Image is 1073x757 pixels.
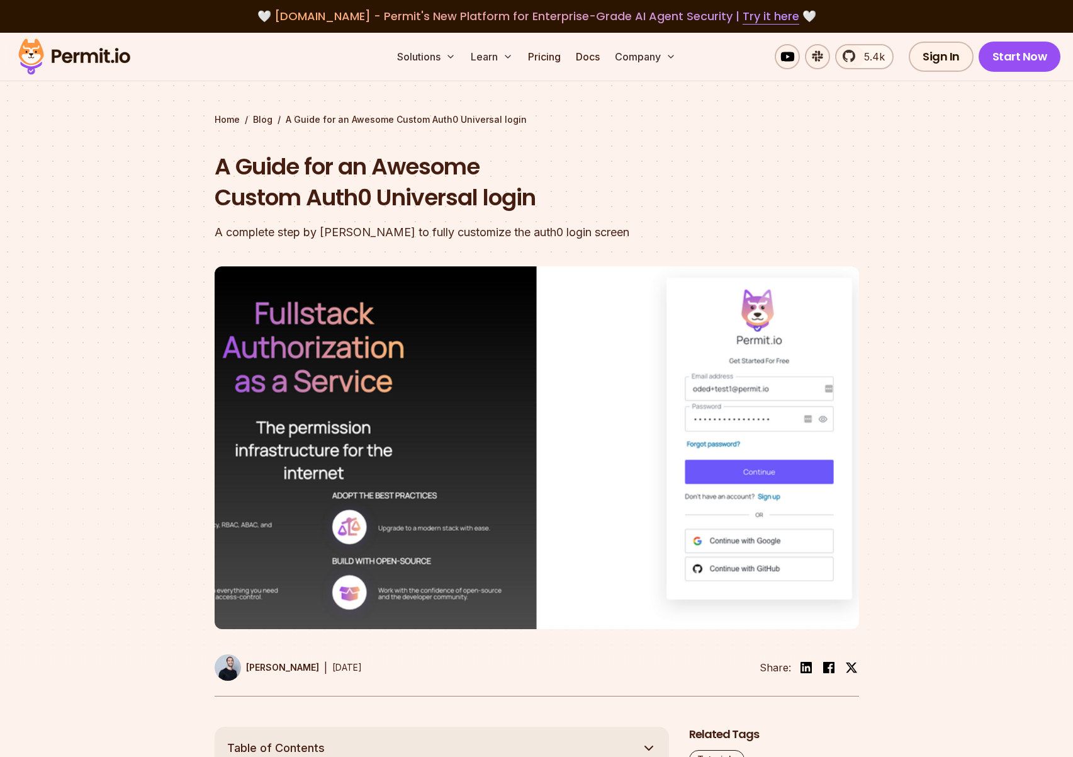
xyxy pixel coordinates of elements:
[274,8,799,24] span: [DOMAIN_NAME] - Permit's New Platform for Enterprise-Grade AI Agent Security |
[857,49,885,64] span: 5.4k
[466,44,518,69] button: Learn
[979,42,1061,72] a: Start Now
[743,8,799,25] a: Try it here
[689,727,859,743] h2: Related Tags
[253,113,272,126] a: Blog
[835,44,894,69] a: 5.4k
[215,266,859,629] img: A Guide for an Awesome Custom Auth0 Universal login
[215,654,319,681] a: [PERSON_NAME]
[909,42,974,72] a: Sign In
[760,660,791,675] li: Share:
[30,8,1043,25] div: 🤍 🤍
[821,660,836,675] img: facebook
[227,739,325,757] span: Table of Contents
[324,660,327,675] div: |
[523,44,566,69] a: Pricing
[392,44,461,69] button: Solutions
[571,44,605,69] a: Docs
[215,224,698,241] div: A complete step by [PERSON_NAME] to fully customize the auth0 login screen
[799,660,814,675] img: linkedin
[332,662,362,673] time: [DATE]
[610,44,681,69] button: Company
[215,151,698,213] h1: A Guide for an Awesome Custom Auth0 Universal login
[845,661,858,674] img: twitter
[215,113,240,126] a: Home
[13,35,136,78] img: Permit logo
[246,661,319,674] p: [PERSON_NAME]
[215,113,859,126] div: / /
[215,654,241,681] img: Oded Ben David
